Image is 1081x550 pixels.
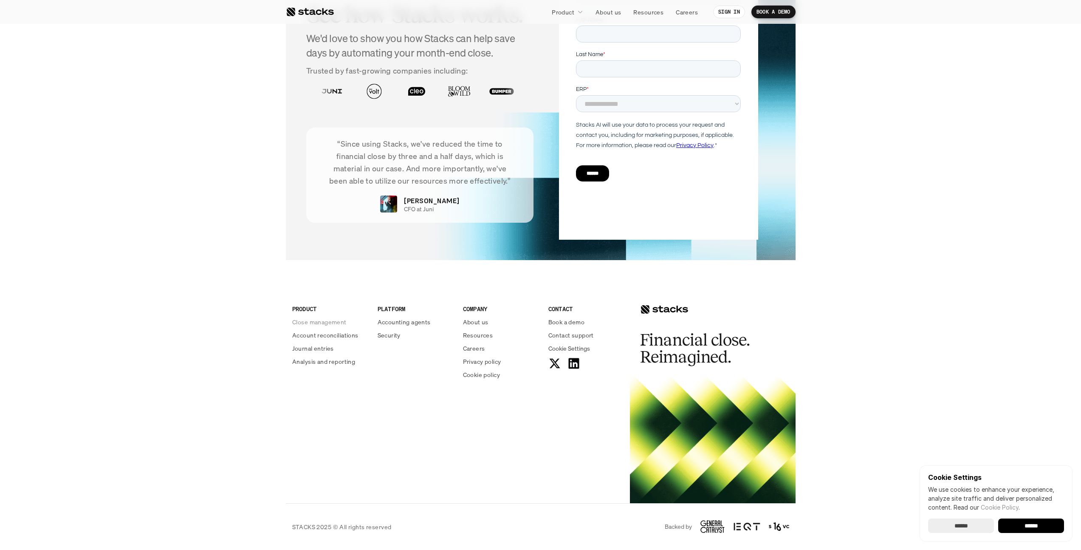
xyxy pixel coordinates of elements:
[378,304,453,313] p: PLATFORM
[751,6,796,18] a: BOOK A DEMO
[319,138,521,187] p: “Since using Stacks, we've reduced the time to financial close by three and a half days, which is...
[378,318,431,326] p: Accounting agents
[665,523,692,530] p: Backed by
[292,522,392,531] p: STACKS 2025 © All rights reserved
[713,6,745,18] a: SIGN IN
[292,344,367,353] a: Journal entries
[306,1,534,28] h2: See how Stacks works.
[548,344,590,353] span: Cookie Settings
[463,370,500,379] p: Cookie policy
[548,318,585,326] p: Book a demo
[548,331,594,340] p: Contact support
[756,9,790,15] p: BOOK A DEMO
[640,332,768,366] h2: Financial close. Reimagined.
[548,304,624,313] p: CONTACT
[628,4,669,20] a: Resources
[463,304,538,313] p: COMPANY
[928,485,1064,512] p: We use cookies to enhance your experience, analyze site traffic and deliver personalized content.
[292,318,367,326] a: Close management
[404,206,434,213] p: CFO at Juni
[463,331,538,340] a: Resources
[463,357,501,366] p: Privacy policy
[378,318,453,326] a: Accounting agents
[292,318,347,326] p: Close management
[596,8,621,17] p: About us
[590,4,626,20] a: About us
[981,504,1019,511] a: Cookie Policy
[292,357,367,366] a: Analysis and reporting
[463,331,493,340] p: Resources
[306,65,534,77] p: Trusted by fast-growing companies including:
[292,331,358,340] p: Account reconciliations
[378,331,453,340] a: Security
[292,331,367,340] a: Account reconciliations
[671,4,703,20] a: Careers
[378,331,401,340] p: Security
[954,504,1020,511] span: Read our .
[292,304,367,313] p: PRODUCT
[548,344,590,353] button: Cookie Trigger
[633,8,663,17] p: Resources
[552,8,574,17] p: Product
[928,474,1064,481] p: Cookie Settings
[676,8,698,17] p: Careers
[404,196,459,206] p: [PERSON_NAME]
[463,344,485,353] p: Careers
[463,318,538,326] a: About us
[306,31,534,60] h4: We'd love to show you how Stacks can help save days by automating your month-end close.
[718,9,740,15] p: SIGN IN
[463,370,538,379] a: Cookie policy
[548,318,624,326] a: Book a demo
[463,344,538,353] a: Careers
[463,318,488,326] p: About us
[463,357,538,366] a: Privacy policy
[548,331,624,340] a: Contact support
[292,357,355,366] p: Analysis and reporting
[292,344,334,353] p: Journal entries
